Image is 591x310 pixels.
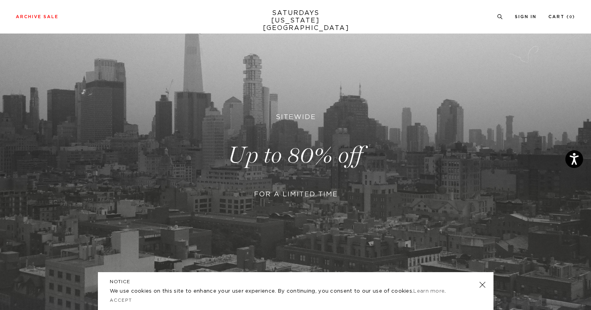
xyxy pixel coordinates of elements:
a: Cart (0) [548,15,575,19]
small: 0 [569,15,572,19]
a: Sign In [515,15,537,19]
a: Learn more [413,289,445,294]
a: Archive Sale [16,15,58,19]
h5: NOTICE [110,278,482,285]
a: Accept [110,298,133,303]
p: We use cookies on this site to enhance your user experience. By continuing, you consent to our us... [110,288,454,295]
a: SATURDAYS[US_STATE][GEOGRAPHIC_DATA] [263,9,328,32]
